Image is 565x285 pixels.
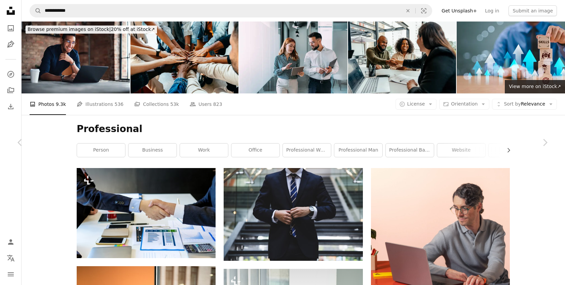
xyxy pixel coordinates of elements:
[4,84,17,97] a: Collections
[4,38,17,51] a: Illustrations
[77,144,125,157] a: person
[77,93,123,115] a: Illustrations 536
[231,144,279,157] a: office
[4,68,17,81] a: Explore
[396,99,437,110] button: License
[128,144,177,157] a: business
[30,4,432,17] form: Find visuals sitewide
[180,144,228,157] a: work
[77,210,216,216] a: Business people shaking hands. Congratulations and success of the business.
[416,4,432,17] button: Visual search
[28,27,155,32] span: 20% off at iStock ↗
[509,5,557,16] button: Submit an image
[4,22,17,35] a: Photos
[4,235,17,249] a: Log in / Sign up
[457,22,565,93] img: Skill competency development concept. Up new ability skill training for technology evolution. Lea...
[190,93,222,115] a: Users 823
[481,5,503,16] a: Log in
[489,144,537,157] a: man
[77,123,510,135] h1: Professional
[451,101,478,107] span: Orientation
[283,144,331,157] a: professional woman
[4,251,17,265] button: Language
[170,100,179,108] span: 53k
[134,93,179,115] a: Collections 53k
[130,22,239,93] img: Teamwork concept with diverse hands joining together, symbolizing unity, cooperation, and collabo...
[334,144,382,157] a: professional man
[525,110,565,175] a: Next
[401,4,415,17] button: Clear
[28,27,111,32] span: Browse premium images on iStock |
[439,99,489,110] button: Orientation
[115,100,124,108] span: 536
[22,22,161,38] a: Browse premium images on iStock|20% off at iStock↗
[509,84,561,89] span: View more on iStock ↗
[77,168,216,258] img: Business people shaking hands. Congratulations and success of the business.
[437,144,485,157] a: website
[239,22,347,93] img: Making decision on the move
[504,101,545,108] span: Relevance
[505,80,565,93] a: View more on iStock↗
[492,99,557,110] button: Sort byRelevance
[504,101,521,107] span: Sort by
[438,5,481,16] a: Get Unsplash+
[502,144,510,157] button: scroll list to the right
[348,22,456,93] img: Couple closing real estate contract with real estate agent
[213,100,222,108] span: 823
[4,100,17,113] a: Download History
[22,22,130,93] img: Young Professional Working on Laptop in Modern Office Setting
[224,211,363,217] a: person standing near the stairs
[4,268,17,281] button: Menu
[30,4,41,17] button: Search Unsplash
[386,144,434,157] a: professional background
[224,168,363,260] img: person standing near the stairs
[407,101,425,107] span: License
